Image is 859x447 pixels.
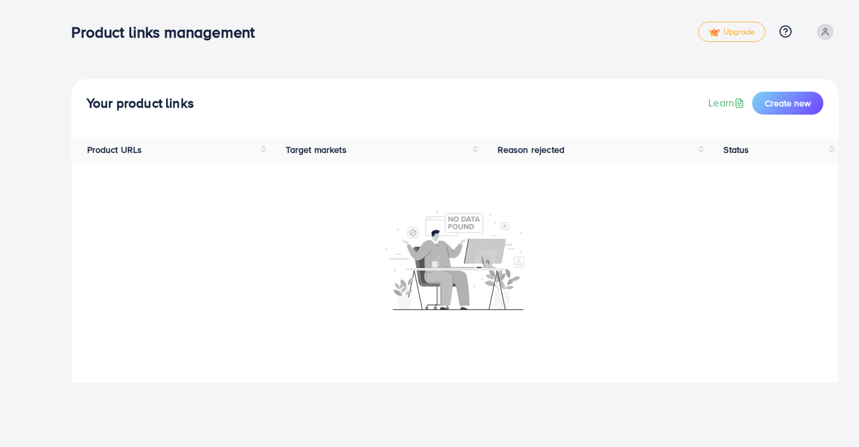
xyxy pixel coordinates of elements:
span: Product URLs [87,143,143,156]
h4: Your product links [87,96,194,111]
img: No account [386,210,524,310]
span: Status [723,143,749,156]
img: tick [709,28,720,37]
h3: Product links management [71,23,265,41]
button: Create new [752,92,823,115]
span: Upgrade [709,27,755,37]
span: Target markets [286,143,346,156]
a: Learn [708,96,747,110]
a: tickUpgrade [698,22,765,42]
span: Reason rejected [498,143,564,156]
span: Create new [765,97,811,110]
